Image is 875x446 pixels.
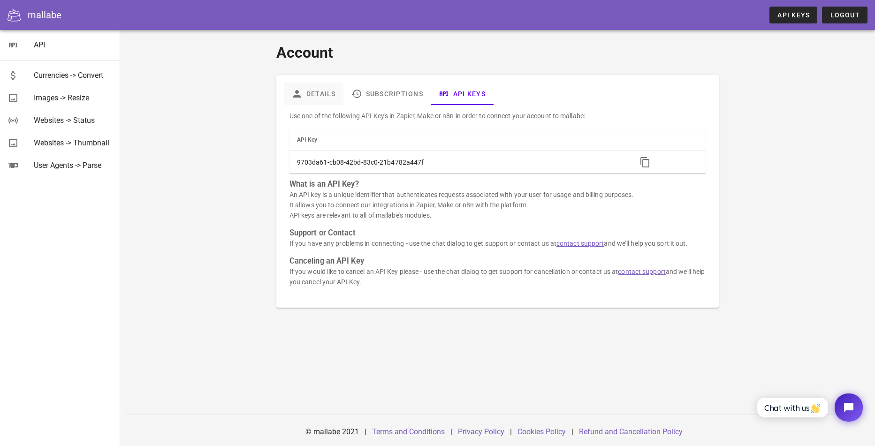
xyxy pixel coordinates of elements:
[579,427,683,436] a: Refund and Cancellation Policy
[300,421,365,443] div: © mallabe 2021
[289,151,630,174] td: 9703da61-cb08-42bd-83c0-21b4782a447f
[365,421,366,443] div: |
[289,256,706,266] h3: Canceling an API Key
[431,83,493,105] a: API Keys
[517,427,566,436] a: Cookies Policy
[829,11,860,19] span: Logout
[822,7,867,23] button: Logout
[289,266,706,287] p: If you would like to cancel an API Key please - use the chat dialog to get support for cancellati...
[297,136,318,143] span: API Key
[747,386,871,430] iframe: Tidio Chat
[372,427,445,436] a: Terms and Conditions
[289,228,706,238] h3: Support or Contact
[289,179,706,189] h3: What is an API Key?
[556,240,604,247] a: contact support
[34,116,113,125] div: Websites -> Status
[289,189,706,220] p: An API key is a unique identifier that authenticates requests associated with your user for usage...
[34,71,113,80] div: Currencies -> Convert
[289,238,706,249] p: If you have any problems in connecting - use the chat dialog to get support or contact us at and ...
[769,7,817,23] a: API Keys
[289,129,630,151] th: API Key: Not sorted. Activate to sort ascending.
[34,93,113,102] div: Images -> Resize
[34,161,113,170] div: User Agents -> Parse
[777,11,810,19] span: API Keys
[458,427,504,436] a: Privacy Policy
[28,8,61,22] div: mallabe
[510,421,512,443] div: |
[284,83,343,105] a: Details
[34,138,113,147] div: Websites -> Thumbnail
[289,111,706,121] p: Use one of the following API Key's in Zapier, Make or n8n in order to connect your account to mal...
[343,83,431,105] a: Subscriptions
[450,421,452,443] div: |
[618,268,666,275] a: contact support
[276,41,719,64] h1: Account
[34,40,113,49] div: API
[571,421,573,443] div: |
